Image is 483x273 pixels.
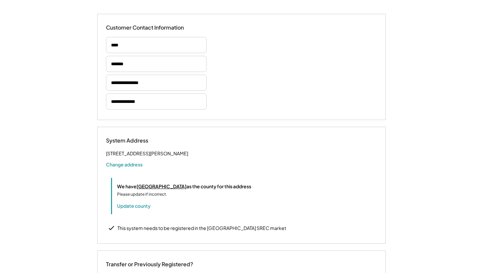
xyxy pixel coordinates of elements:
[106,261,193,268] div: Transfer or Previously Registered?
[117,191,167,197] div: Please update if incorrect.
[106,24,184,31] div: Customer Contact Information
[106,149,188,158] div: [STREET_ADDRESS][PERSON_NAME]
[106,161,143,168] button: Change address
[117,183,251,190] div: We have as the county for this address
[117,202,151,209] button: Update county
[137,183,186,189] u: [GEOGRAPHIC_DATA]
[106,137,173,144] div: System Address
[117,225,286,232] div: This system needs to be registered in the [GEOGRAPHIC_DATA] SREC market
